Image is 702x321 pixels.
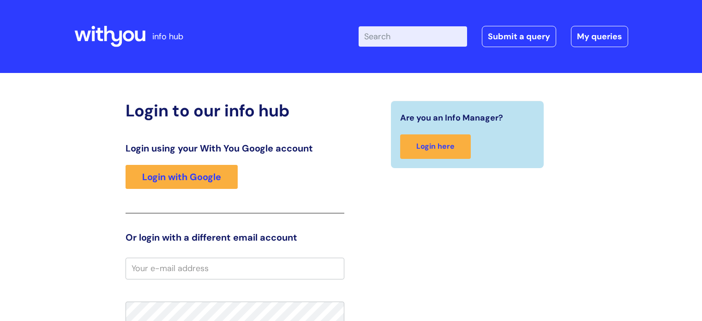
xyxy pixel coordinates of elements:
[400,110,503,125] span: Are you an Info Manager?
[126,143,344,154] h3: Login using your With You Google account
[571,26,628,47] a: My queries
[126,101,344,121] h2: Login to our info hub
[126,258,344,279] input: Your e-mail address
[126,232,344,243] h3: Or login with a different email account
[359,26,467,47] input: Search
[400,134,471,159] a: Login here
[152,29,183,44] p: info hub
[482,26,556,47] a: Submit a query
[126,165,238,189] a: Login with Google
